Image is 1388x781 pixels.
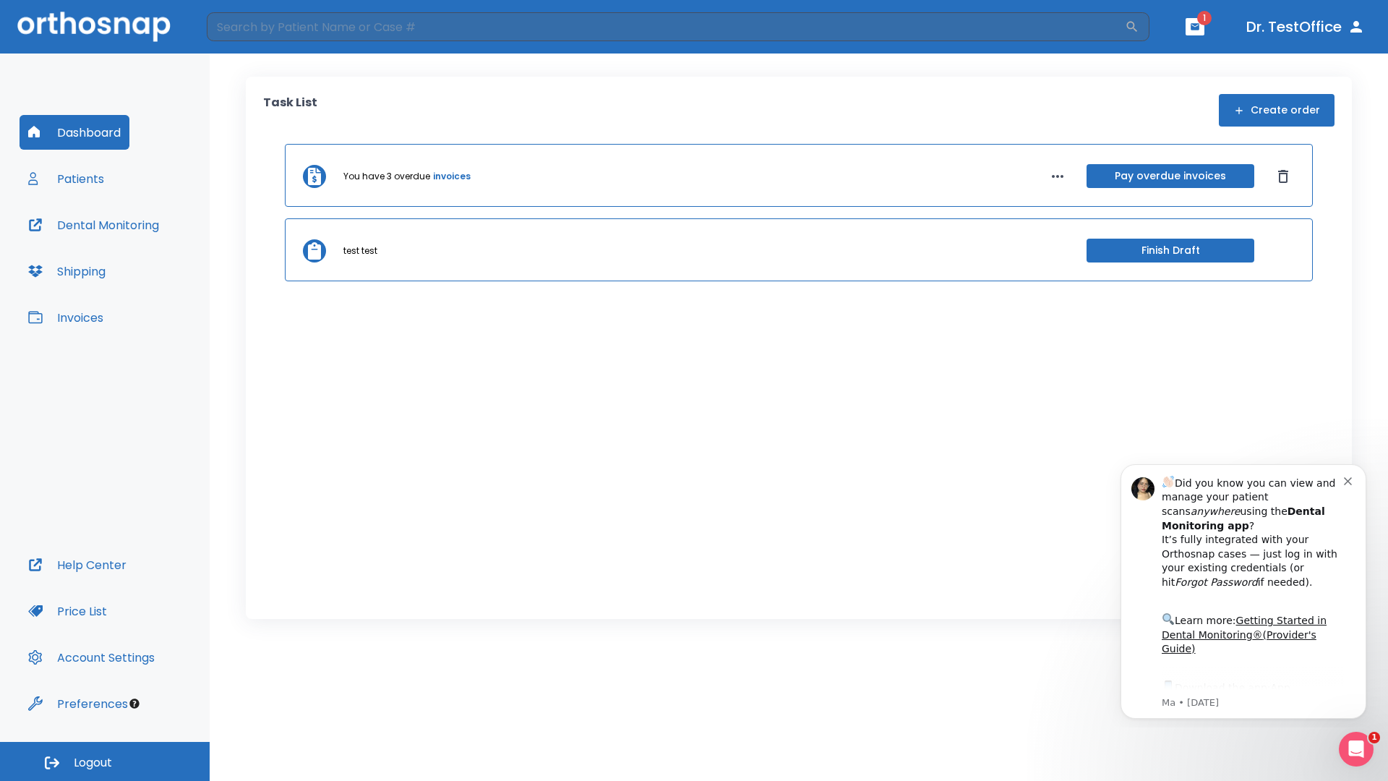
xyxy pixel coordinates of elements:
[1087,164,1254,188] button: Pay overdue invoices
[128,697,141,710] div: Tooltip anchor
[207,12,1125,41] input: Search by Patient Name or Case #
[74,755,112,771] span: Logout
[343,170,430,183] p: You have 3 overdue
[1241,14,1371,40] button: Dr. TestOffice
[20,161,113,196] button: Patients
[20,594,116,628] button: Price List
[20,547,135,582] button: Help Center
[245,22,257,34] button: Dismiss notification
[20,300,112,335] button: Invoices
[20,686,137,721] button: Preferences
[1197,11,1212,25] span: 1
[1368,732,1380,743] span: 1
[63,245,245,258] p: Message from Ma, sent 7w ago
[343,244,377,257] p: test test
[1087,239,1254,263] button: Finish Draft
[20,640,163,675] button: Account Settings
[1099,451,1388,727] iframe: Intercom notifications message
[1219,94,1335,127] button: Create order
[433,170,471,183] a: invoices
[20,208,168,242] button: Dental Monitoring
[20,254,114,289] button: Shipping
[1339,732,1374,767] iframe: Intercom live chat
[263,94,317,127] p: Task List
[1272,165,1295,188] button: Dismiss
[20,115,129,150] button: Dashboard
[17,12,171,41] img: Orthosnap
[63,227,245,301] div: Download the app: | ​ Let us know if you need help getting started!
[63,231,192,257] a: App Store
